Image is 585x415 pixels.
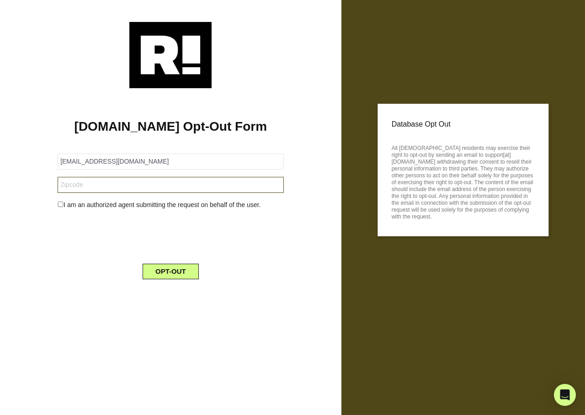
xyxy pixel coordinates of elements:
[14,119,328,134] h1: [DOMAIN_NAME] Opt-Out Form
[554,384,576,406] div: Open Intercom Messenger
[143,264,199,279] button: OPT-OUT
[392,117,535,131] p: Database Opt Out
[101,217,240,253] iframe: reCAPTCHA
[392,142,535,220] p: All [DEMOGRAPHIC_DATA] residents may exercise their right to opt-out by sending an email to suppo...
[58,154,283,170] input: Email Address
[129,22,212,88] img: Retention.com
[51,200,290,210] div: I am an authorized agent submitting the request on behalf of the user.
[58,177,283,193] input: Zipcode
